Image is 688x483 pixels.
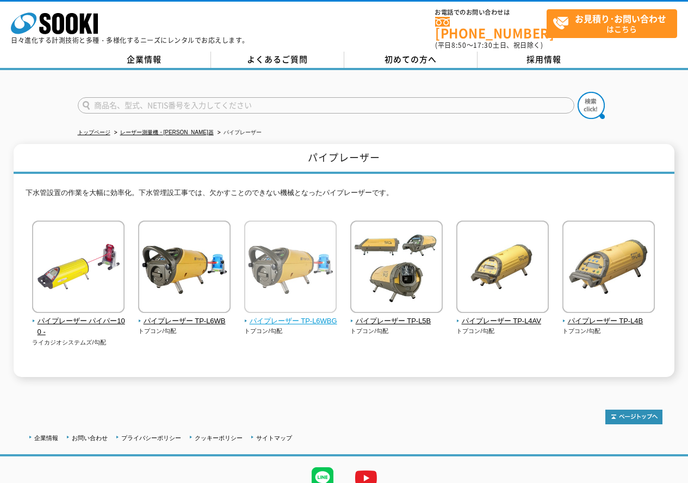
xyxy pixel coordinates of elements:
[11,37,249,43] p: 日々進化する計測技術と多種・多様化するニーズにレンタルでお応えします。
[211,52,344,68] a: よくあるご質問
[78,97,574,114] input: 商品名、型式、NETIS番号を入力してください
[478,52,611,68] a: 採用情報
[456,316,549,327] span: パイプレーザー TP-L4AV
[562,327,655,336] p: トプコン/勾配
[350,305,443,327] a: パイプレーザー TP-L5B
[32,305,125,338] a: パイプレーザー パイパー100 -
[244,221,337,316] img: パイプレーザー TP-L6WBG
[32,338,125,347] p: ライカジオシステムズ/勾配
[350,316,443,327] span: パイプレーザー TP-L5B
[562,305,655,327] a: パイプレーザー TP-L4B
[121,435,181,441] a: プライバシーポリシー
[451,40,467,50] span: 8:50
[138,305,231,327] a: パイプレーザー TP-L6WB
[344,52,478,68] a: 初めての方へ
[78,129,110,135] a: トップページ
[244,305,337,327] a: パイプレーザー TP-L6WBG
[14,144,674,174] h1: パイプレーザー
[78,52,211,68] a: 企業情報
[350,327,443,336] p: トプコン/勾配
[456,327,549,336] p: トプコン/勾配
[120,129,214,135] a: レーザー測量機・[PERSON_NAME]器
[195,435,243,441] a: クッキーポリシー
[435,9,547,16] span: お電話でのお問い合わせは
[456,305,549,327] a: パイプレーザー TP-L4AV
[244,327,337,336] p: トプコン/勾配
[473,40,493,50] span: 17:30
[547,9,677,38] a: お見積り･お問い合わせはこちら
[575,12,666,25] strong: お見積り･お問い合わせ
[562,221,655,316] img: パイプレーザー TP-L4B
[215,127,262,139] li: パイプレーザー
[350,221,443,316] img: パイプレーザー TP-L5B
[256,435,292,441] a: サイトマップ
[385,53,437,65] span: 初めての方へ
[72,435,108,441] a: お問い合わせ
[138,327,231,336] p: トプコン/勾配
[244,316,337,327] span: パイプレーザー TP-L6WBG
[578,92,605,119] img: btn_search.png
[26,187,662,204] p: 下水管設置の作業を大幅に効率化。下水管埋設工事では、欠かすことのできない機械となったパイプレーザーです。
[34,435,58,441] a: 企業情報
[32,221,125,316] img: パイプレーザー パイパー100 -
[562,316,655,327] span: パイプレーザー TP-L4B
[456,221,549,316] img: パイプレーザー TP-L4AV
[435,17,547,39] a: [PHONE_NUMBER]
[138,316,231,327] span: パイプレーザー TP-L6WB
[553,10,677,37] span: はこちら
[435,40,543,50] span: (平日 ～ 土日、祝日除く)
[138,221,231,316] img: パイプレーザー TP-L6WB
[605,410,662,424] img: トップページへ
[32,316,125,338] span: パイプレーザー パイパー100 -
